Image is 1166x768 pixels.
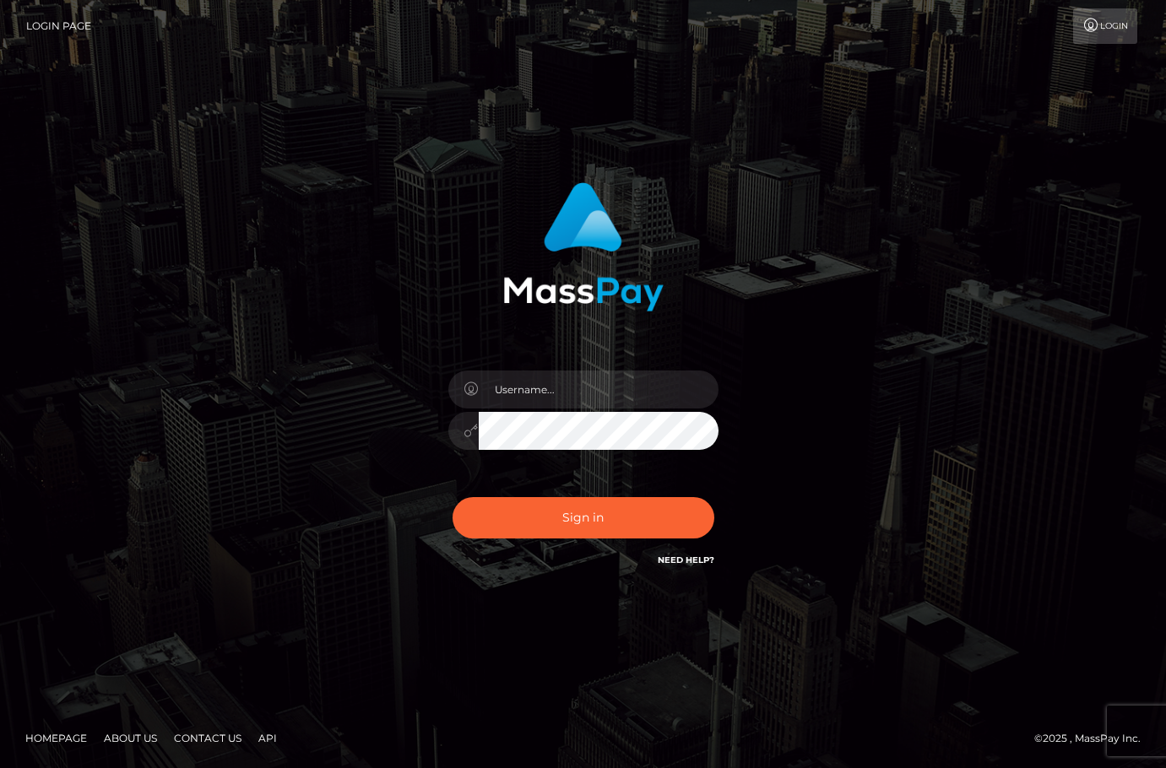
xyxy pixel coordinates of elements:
a: Homepage [19,725,94,751]
a: About Us [97,725,164,751]
input: Username... [479,370,719,408]
img: MassPay Login [503,182,664,311]
a: API [252,725,284,751]
a: Login [1073,8,1137,44]
div: © 2025 , MassPay Inc. [1034,729,1153,748]
a: Login Page [26,8,91,44]
a: Contact Us [167,725,248,751]
a: Need Help? [658,554,714,565]
button: Sign in [453,497,714,538]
